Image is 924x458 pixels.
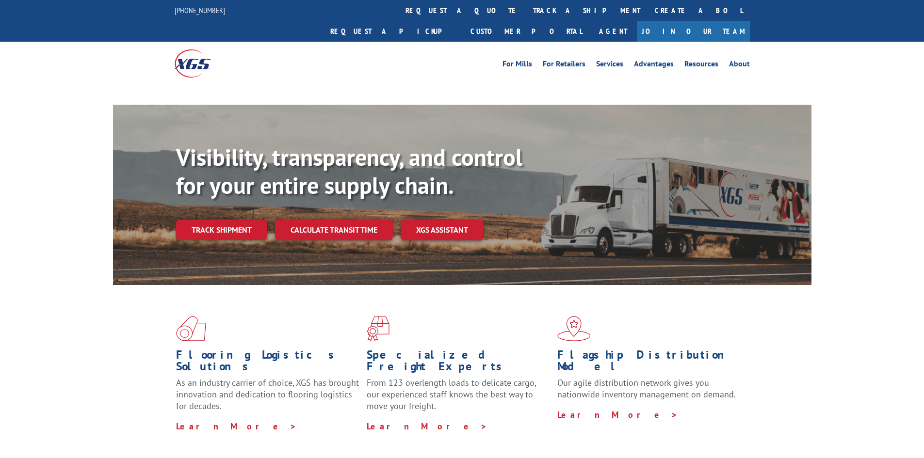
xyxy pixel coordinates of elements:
a: Request a pickup [323,21,463,42]
img: xgs-icon-focused-on-flooring-red [367,316,389,341]
a: Learn More > [367,421,487,432]
span: As an industry carrier of choice, XGS has brought innovation and dedication to flooring logistics... [176,377,359,411]
h1: Flooring Logistics Solutions [176,349,359,377]
a: For Mills [503,60,532,71]
a: Customer Portal [463,21,589,42]
a: Services [596,60,623,71]
a: [PHONE_NUMBER] [175,5,225,15]
h1: Flagship Distribution Model [557,349,741,377]
h1: Specialized Freight Experts [367,349,550,377]
b: Visibility, transparency, and control for your entire supply chain. [176,142,522,200]
a: Agent [589,21,637,42]
a: Advantages [634,60,674,71]
a: Resources [684,60,718,71]
a: Calculate transit time [275,220,393,240]
span: Our agile distribution network gives you nationwide inventory management on demand. [557,377,736,400]
a: XGS ASSISTANT [401,220,484,240]
a: About [729,60,750,71]
a: For Retailers [543,60,585,71]
img: xgs-icon-total-supply-chain-intelligence-red [176,316,206,341]
p: From 123 overlength loads to delicate cargo, our experienced staff knows the best way to move you... [367,377,550,420]
a: Learn More > [176,421,297,432]
a: Track shipment [176,220,267,240]
img: xgs-icon-flagship-distribution-model-red [557,316,591,341]
a: Join Our Team [637,21,750,42]
a: Learn More > [557,409,678,420]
